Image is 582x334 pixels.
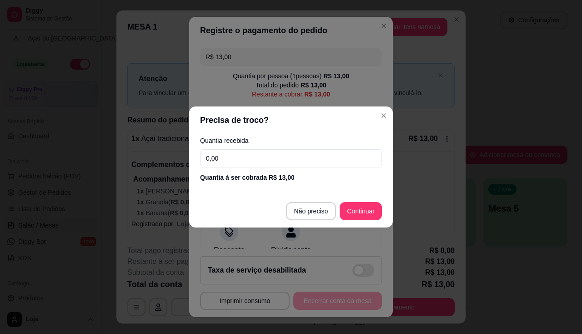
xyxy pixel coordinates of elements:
[376,108,391,123] button: Close
[200,173,382,182] div: Quantia à ser cobrada R$ 13,00
[200,137,382,144] label: Quantia recebida
[189,106,393,134] header: Precisa de troco?
[340,202,382,220] button: Continuar
[286,202,336,220] button: Não preciso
